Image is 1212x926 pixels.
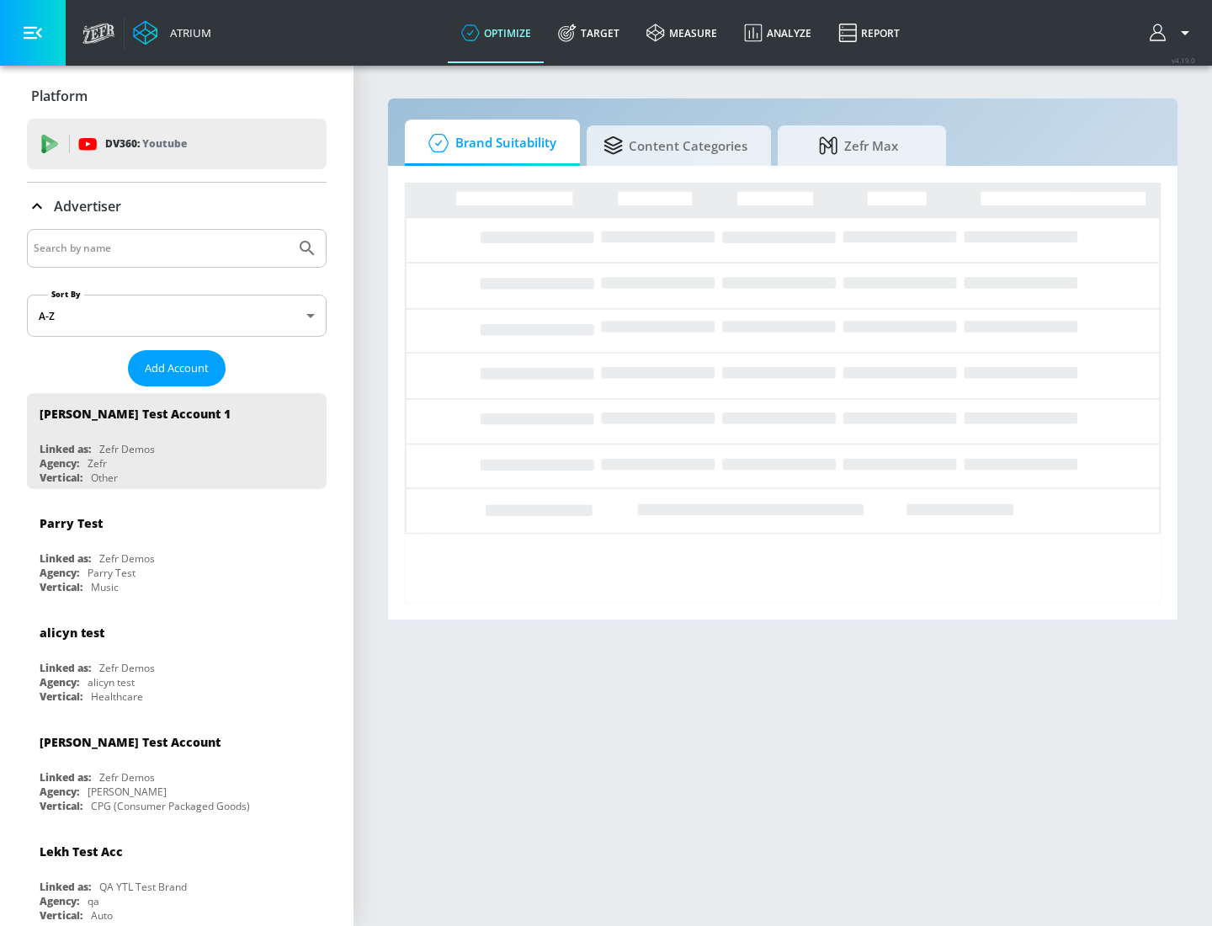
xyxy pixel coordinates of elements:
[88,675,135,689] div: alicyn test
[27,72,327,120] div: Platform
[163,25,211,40] div: Atrium
[40,661,91,675] div: Linked as:
[40,908,82,923] div: Vertical:
[795,125,922,166] span: Zefr Max
[27,721,327,817] div: [PERSON_NAME] Test AccountLinked as:Zefr DemosAgency:[PERSON_NAME]Vertical:CPG (Consumer Packaged...
[40,844,123,859] div: Lekh Test Acc
[88,566,136,580] div: Parry Test
[27,119,327,169] div: DV360: Youtube
[27,612,327,708] div: alicyn testLinked as:Zefr DemosAgency:alicyn testVertical:Healthcare
[545,3,633,63] a: Target
[99,661,155,675] div: Zefr Demos
[91,908,113,923] div: Auto
[99,442,155,456] div: Zefr Demos
[633,3,731,63] a: measure
[54,197,121,216] p: Advertiser
[91,471,118,485] div: Other
[40,625,104,641] div: alicyn test
[422,123,556,163] span: Brand Suitability
[31,87,88,105] p: Platform
[825,3,913,63] a: Report
[40,785,79,799] div: Agency:
[133,20,211,45] a: Atrium
[48,289,84,300] label: Sort By
[40,880,91,894] div: Linked as:
[40,799,82,813] div: Vertical:
[40,580,82,594] div: Vertical:
[40,551,91,566] div: Linked as:
[603,125,747,166] span: Content Categories
[145,359,209,378] span: Add Account
[88,894,99,908] div: qa
[27,393,327,489] div: [PERSON_NAME] Test Account 1Linked as:Zefr DemosAgency:ZefrVertical:Other
[448,3,545,63] a: optimize
[27,503,327,599] div: Parry TestLinked as:Zefr DemosAgency:Parry TestVertical:Music
[99,880,187,894] div: QA YTL Test Brand
[88,456,107,471] div: Zefr
[40,894,79,908] div: Agency:
[99,770,155,785] div: Zefr Demos
[731,3,825,63] a: Analyze
[40,770,91,785] div: Linked as:
[40,471,82,485] div: Vertical:
[40,689,82,704] div: Vertical:
[91,689,143,704] div: Healthcare
[40,406,231,422] div: [PERSON_NAME] Test Account 1
[91,799,250,813] div: CPG (Consumer Packaged Goods)
[27,295,327,337] div: A-Z
[88,785,167,799] div: [PERSON_NAME]
[142,135,187,152] p: Youtube
[99,551,155,566] div: Zefr Demos
[27,183,327,230] div: Advertiser
[40,515,103,531] div: Parry Test
[1172,56,1195,65] span: v 4.19.0
[105,135,187,153] p: DV360:
[34,237,289,259] input: Search by name
[40,675,79,689] div: Agency:
[40,566,79,580] div: Agency:
[128,350,226,386] button: Add Account
[40,456,79,471] div: Agency:
[40,734,221,750] div: [PERSON_NAME] Test Account
[91,580,119,594] div: Music
[40,442,91,456] div: Linked as:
